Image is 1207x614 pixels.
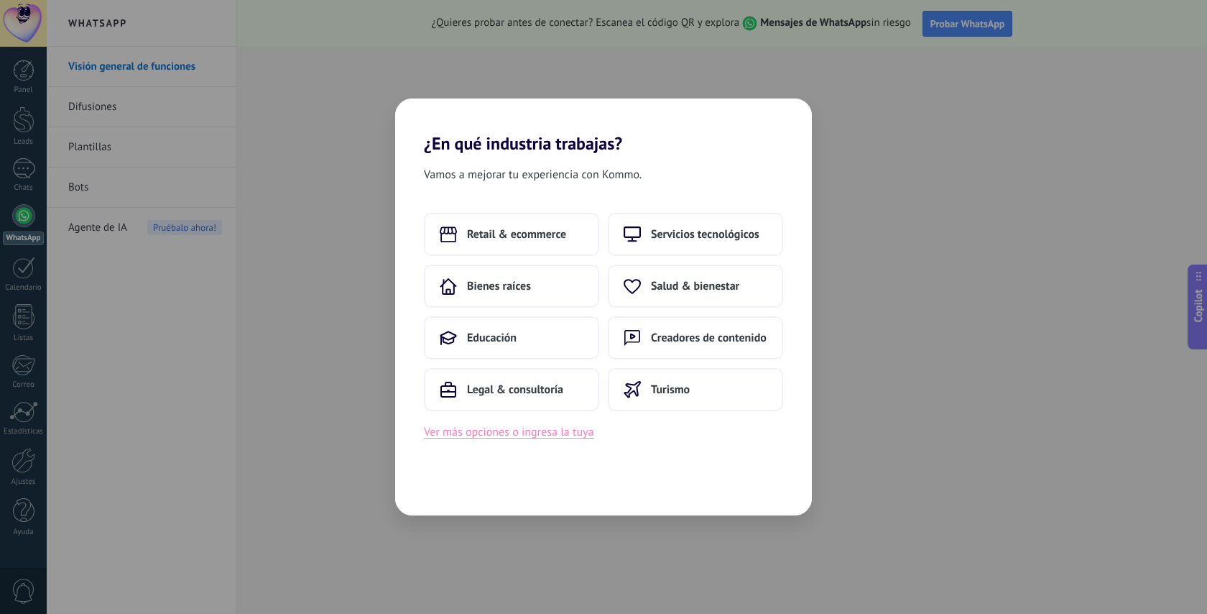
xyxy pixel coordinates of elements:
[608,368,783,411] button: Turismo
[424,213,599,256] button: Retail & ecommerce
[424,165,642,184] span: Vamos a mejorar tu experiencia con Kommo.
[424,368,599,411] button: Legal & consultoría
[651,279,739,293] span: Salud & bienestar
[424,423,593,441] button: Ver más opciones o ingresa la tuya
[467,227,566,242] span: Retail & ecommerce
[651,331,767,345] span: Creadores de contenido
[467,279,531,293] span: Bienes raíces
[467,331,517,345] span: Educación
[424,316,599,359] button: Educación
[608,265,783,308] button: Salud & bienestar
[424,265,599,308] button: Bienes raíces
[651,382,690,397] span: Turismo
[651,227,759,242] span: Servicios tecnológicos
[467,382,563,397] span: Legal & consultoría
[608,213,783,256] button: Servicios tecnológicos
[395,98,812,154] h2: ¿En qué industria trabajas?
[608,316,783,359] button: Creadores de contenido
